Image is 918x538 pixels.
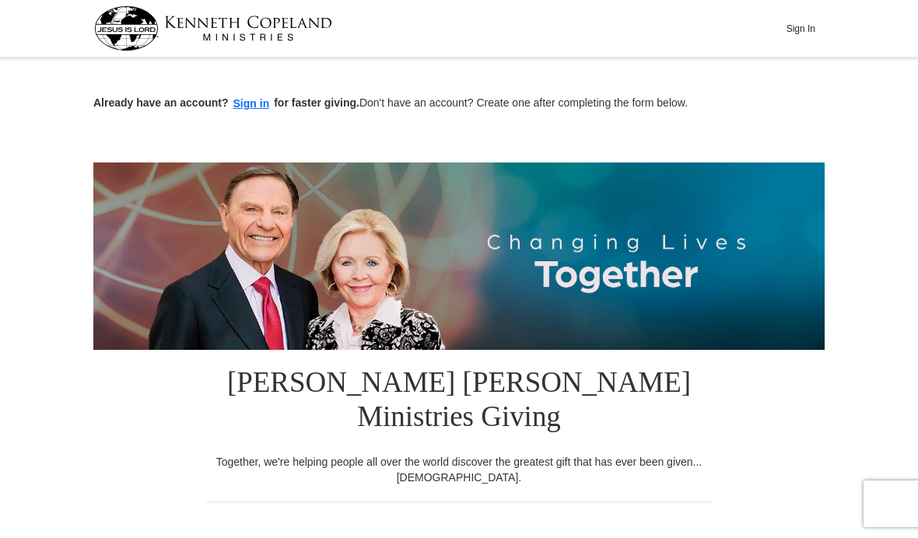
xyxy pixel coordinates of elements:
img: kcm-header-logo.svg [94,6,332,51]
h1: [PERSON_NAME] [PERSON_NAME] Ministries Giving [206,350,712,454]
button: Sign in [229,95,275,113]
div: Together, we're helping people all over the world discover the greatest gift that has ever been g... [206,454,712,485]
strong: Already have an account? for faster giving. [93,96,359,109]
button: Sign In [777,16,824,40]
p: Don't have an account? Create one after completing the form below. [93,95,825,113]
